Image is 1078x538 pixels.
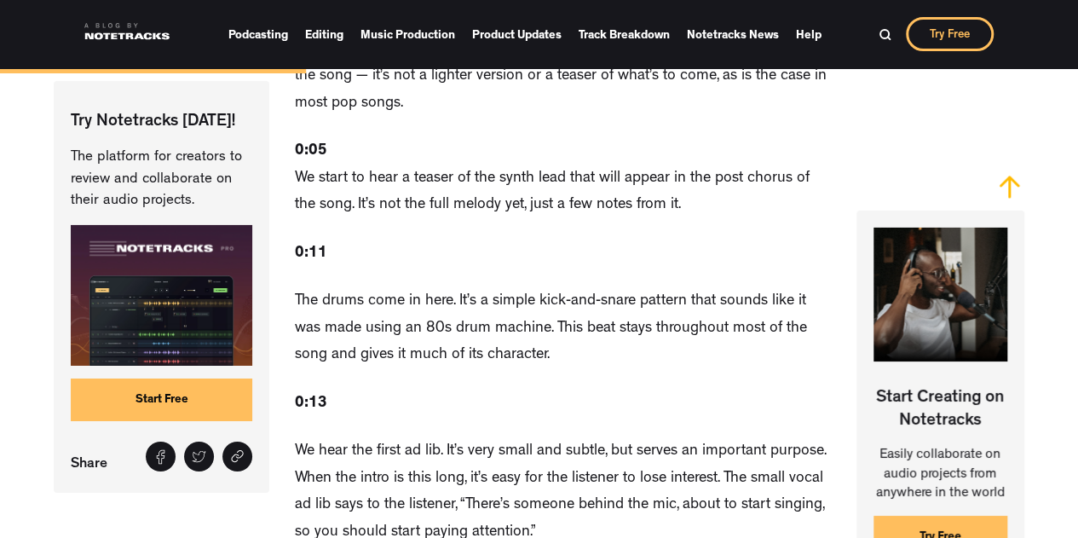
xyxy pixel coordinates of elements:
[295,241,327,269] p: ‍
[579,22,670,47] a: Track Breakdown
[856,446,1024,503] p: Easily collaborate on audio projects from anywhere in the world
[71,451,116,476] p: Share
[796,22,821,47] a: Help
[856,374,1024,433] p: Start Creating on Notetracks
[71,379,252,421] a: Start Free
[295,144,327,159] strong: 0:05
[360,22,455,47] a: Music Production
[879,28,891,41] img: Search Bar
[295,396,327,412] strong: 0:13
[295,391,327,419] p: ‍ ‍
[472,22,562,47] a: Product Updates
[295,38,830,119] p: The song starts with a dark synth. Interestingly, this sound doesn’t appear again in the song — i...
[305,22,343,47] a: Editing
[228,22,288,47] a: Podcasting
[71,111,252,134] p: Try Notetracks [DATE]!
[687,22,779,47] a: Notetracks News
[295,289,830,370] p: The drums come in here. It’s a simple kick-and-snare pattern that sounds like it was made using a...
[295,246,327,262] strong: 0:11
[71,147,252,212] p: The platform for creators to review and collaborate on their audio projects.
[230,449,245,464] img: Share link icon
[146,442,176,471] a: Share on Facebook
[295,139,830,220] p: We start to hear a teaser of the synth lead that will appear in the post chorus of the song. It’s...
[184,442,214,471] a: Tweet
[906,17,994,51] a: Try Free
